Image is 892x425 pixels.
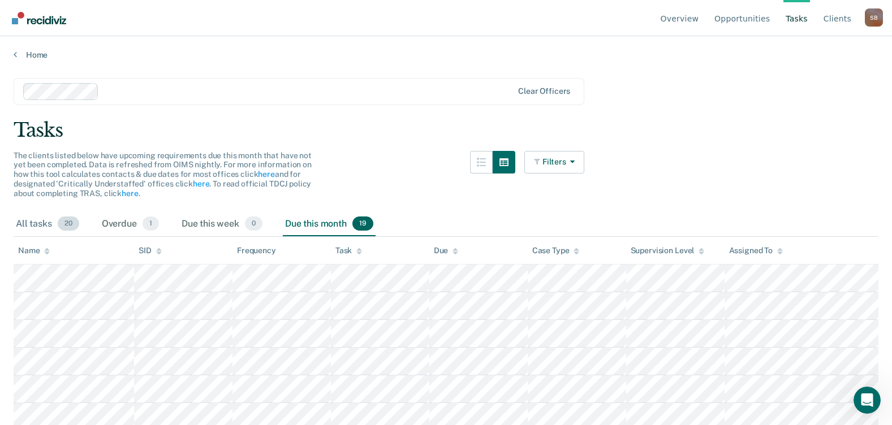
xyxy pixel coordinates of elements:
img: Recidiviz [12,12,66,24]
div: Case Type [532,246,580,255]
div: Due this month19 [283,212,376,237]
a: here [122,189,138,198]
iframe: Intercom live chat [854,387,881,414]
div: Due [434,246,459,255]
button: Profile dropdown button [865,8,883,27]
div: Overdue1 [100,212,161,237]
span: 19 [352,216,373,231]
div: Name [18,246,50,255]
div: Tasks [14,119,878,142]
span: 1 [143,216,159,231]
a: here [193,179,209,188]
div: Due this week0 [179,212,265,237]
div: SID [139,246,162,255]
div: S B [865,8,883,27]
div: Assigned To [729,246,783,255]
a: here [258,170,274,179]
div: Frequency [237,246,276,255]
span: 20 [58,216,79,231]
div: All tasks20 [14,212,81,237]
div: Clear officers [518,86,570,96]
span: The clients listed below have upcoming requirements due this month that have not yet been complet... [14,151,312,198]
a: Home [14,50,878,60]
div: Supervision Level [631,246,705,255]
button: Filters [524,151,584,174]
span: 0 [245,216,262,231]
div: Task [335,246,362,255]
